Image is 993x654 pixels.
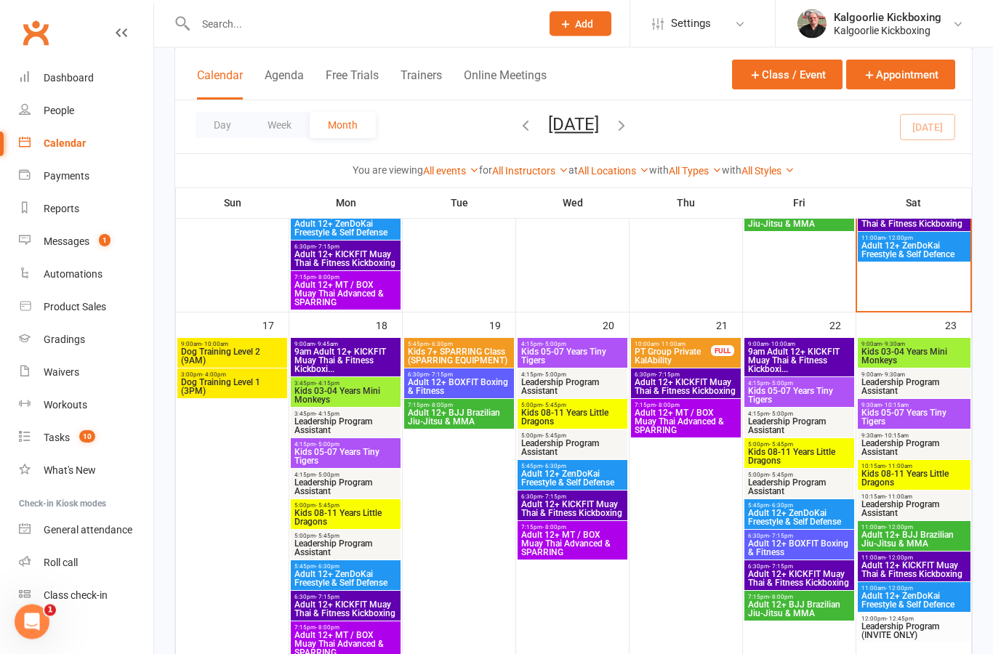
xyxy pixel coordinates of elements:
[861,440,968,457] span: Leadership Program Assistant
[649,164,669,176] strong: with
[861,403,968,409] span: 9:30am
[747,503,851,509] span: 5:45pm
[634,409,738,435] span: Adult 12+ MT / BOX Muay Thai Advanced & SPARRING
[520,409,624,427] span: Kids 08-11 Years Little Dragons
[669,165,722,177] a: All Types
[882,433,909,440] span: - 10:15am
[315,594,339,601] span: - 7:15pm
[79,430,95,443] span: 10
[19,454,153,487] a: What's New
[861,348,968,366] span: Kids 03-04 Years Mini Monkeys
[861,235,968,242] span: 11:00am
[656,403,680,409] span: - 8:00pm
[19,160,153,193] a: Payments
[542,464,566,470] span: - 6:30pm
[834,24,941,37] div: Kalgoorlie Kickboxing
[861,464,968,470] span: 10:15am
[294,570,398,588] span: Adult 12+ ZenDoKai Freestyle & Self Defense
[407,403,511,409] span: 7:15pm
[294,348,398,374] span: 9am Adult 12+ KICKFIT Muay Thai & Fitness Kickboxi...
[407,409,511,427] span: Adult 12+ BJJ Brazilian Jiu-Jitsu & MMA
[429,342,453,348] span: - 6:30pm
[407,379,511,396] span: Adult 12+ BOXFIT Boxing & Fitness
[861,211,968,229] span: Adult 12+ KICKFIT Muay Thai & Fitness Kickboxing
[180,372,284,379] span: 3:00pm
[19,94,153,127] a: People
[882,372,905,379] span: - 9:30am
[294,387,398,405] span: Kids 03-04 Years Mini Monkeys
[44,366,79,378] div: Waivers
[520,501,624,518] span: Adult 12+ KICKFIT Muay Thai & Fitness Kickboxing
[747,418,851,435] span: Leadership Program Assistant
[542,342,566,348] span: - 5:00pm
[44,105,74,116] div: People
[99,234,110,246] span: 1
[294,411,398,418] span: 3:45pm
[44,268,102,280] div: Automations
[19,323,153,356] a: Gradings
[768,342,795,348] span: - 10:00am
[634,379,738,396] span: Adult 12+ KICKFIT Muay Thai & Fitness Kickboxing
[176,187,289,218] th: Sun
[44,203,79,214] div: Reports
[861,494,968,501] span: 10:15am
[520,531,624,557] span: Adult 12+ MT / BOX Muay Thai Advanced & SPARRING
[520,403,624,409] span: 5:00pm
[520,372,624,379] span: 4:15pm
[885,586,913,592] span: - 12:00pm
[315,625,339,631] span: - 8:00pm
[479,164,492,176] strong: for
[747,564,851,570] span: 6:30pm
[180,348,284,366] span: Dog Training Level 2 (9AM)
[315,244,339,251] span: - 7:15pm
[520,440,624,457] span: Leadership Program Assistant
[423,165,479,177] a: All events
[315,442,339,448] span: - 5:00pm
[492,165,568,177] a: All Instructors
[861,531,968,549] span: Adult 12+ BJJ Brazilian Jiu-Jitsu & MMA
[747,342,851,348] span: 9:00am
[711,346,734,357] div: FULL
[294,281,398,307] span: Adult 12+ MT / BOX Muay Thai Advanced & SPARRING
[747,348,851,374] span: 9am Adult 12+ KICKFIT Muay Thai & Fitness Kickboxi...
[575,18,593,30] span: Add
[747,448,851,466] span: Kids 08-11 Years Little Dragons
[769,503,793,509] span: - 6:30pm
[886,616,914,623] span: - 12:45pm
[44,137,86,149] div: Calendar
[326,68,379,100] button: Free Trials
[834,11,941,24] div: Kalgoorlie Kickboxing
[542,525,566,531] span: - 8:00pm
[542,403,566,409] span: - 5:45pm
[294,472,398,479] span: 4:15pm
[548,114,599,134] button: [DATE]
[249,112,310,138] button: Week
[747,540,851,557] span: Adult 12+ BOXFIT Boxing & Fitness
[315,503,339,509] span: - 5:45pm
[656,372,680,379] span: - 7:15pm
[797,9,827,39] img: thumb_image1664779456.png
[671,7,711,40] span: Settings
[315,564,339,570] span: - 6:30pm
[19,421,153,454] a: Tasks 10
[294,275,398,281] span: 7:15pm
[19,291,153,323] a: Product Sales
[716,313,742,337] div: 21
[732,60,843,89] button: Class / Event
[747,442,851,448] span: 5:00pm
[201,342,228,348] span: - 10:00am
[747,472,851,479] span: 5:00pm
[407,348,511,366] span: Kids 7+ SPARRING Class (SPARRING EQUIPMENT)
[44,301,106,312] div: Product Sales
[19,389,153,421] a: Workouts
[861,592,968,610] span: Adult 12+ ZenDoKai Freestyle & Self Defence
[44,170,89,182] div: Payments
[542,372,566,379] span: - 5:00pm
[294,625,398,631] span: 7:15pm
[861,433,968,440] span: 9:30am
[829,313,856,337] div: 22
[19,127,153,160] a: Calendar
[19,546,153,579] a: Roll call
[407,342,511,348] span: 5:45pm
[401,68,442,100] button: Trainers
